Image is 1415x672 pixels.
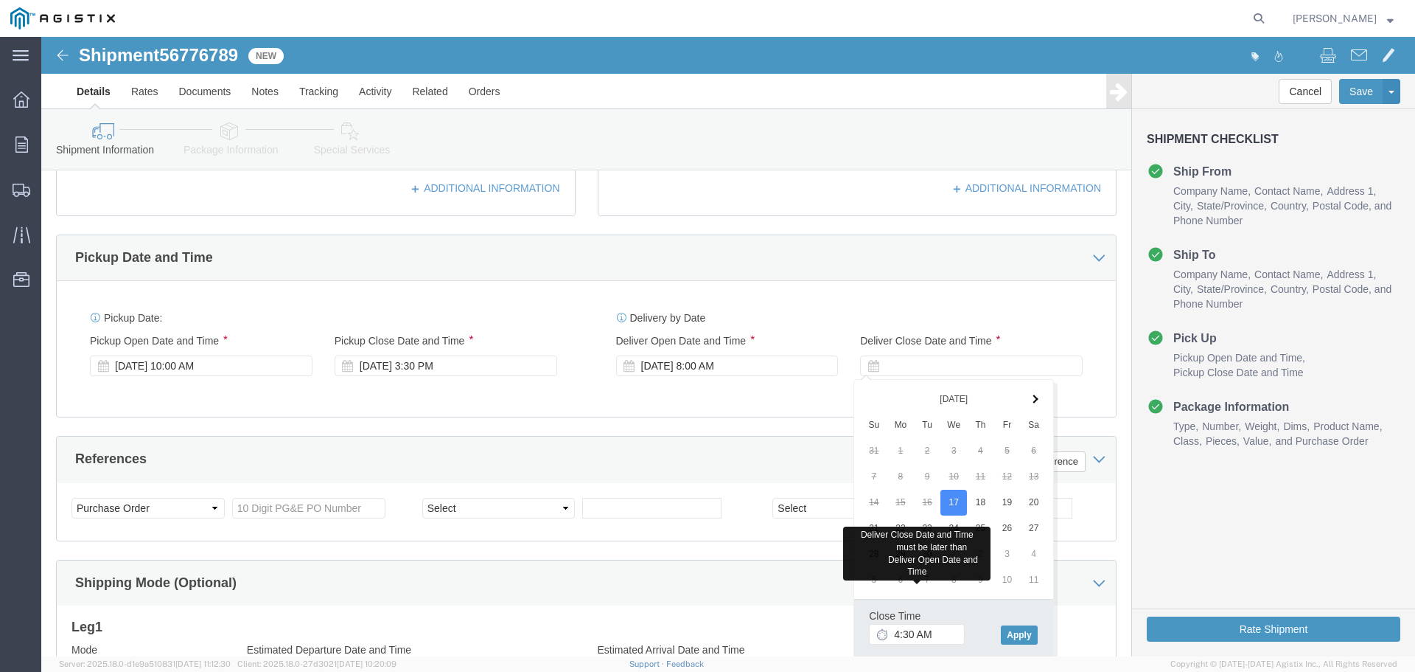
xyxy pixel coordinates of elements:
span: Server: 2025.18.0-d1e9a510831 [59,659,231,668]
span: Client: 2025.18.0-27d3021 [237,659,396,668]
a: Support [629,659,666,668]
img: logo [10,7,115,30]
span: Copyright © [DATE]-[DATE] Agistix Inc., All Rights Reserved [1170,658,1397,671]
button: [PERSON_NAME] [1292,10,1394,27]
span: Travis Rose [1293,10,1377,27]
span: [DATE] 10:20:09 [337,659,396,668]
iframe: FS Legacy Container [41,37,1415,657]
span: [DATE] 11:12:30 [175,659,231,668]
a: Feedback [666,659,704,668]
